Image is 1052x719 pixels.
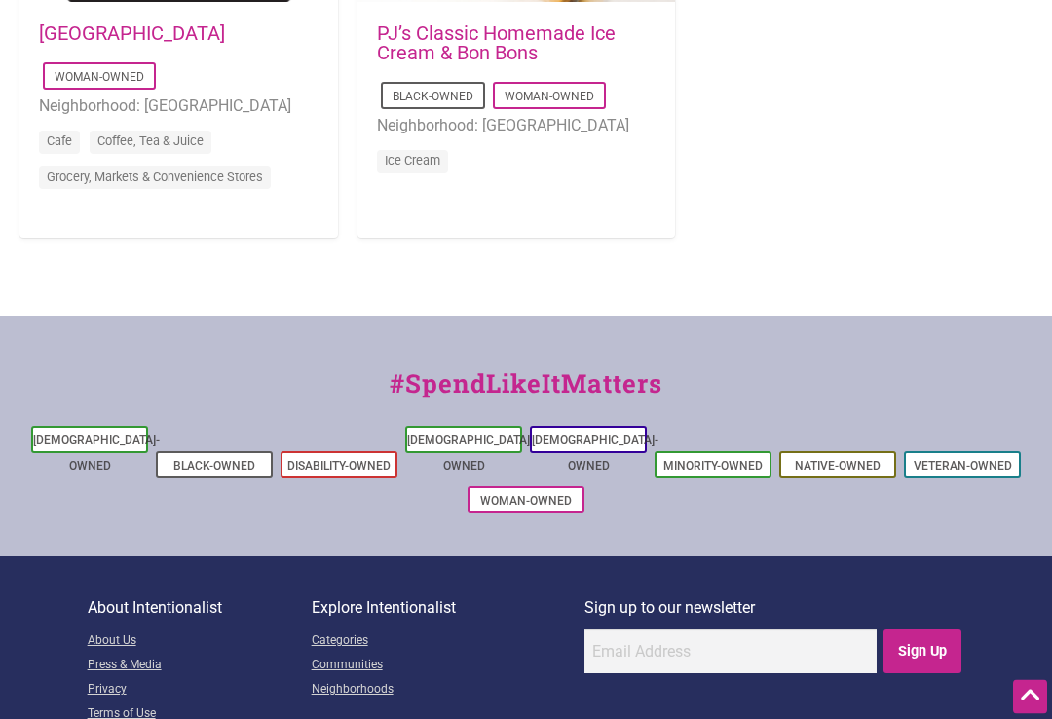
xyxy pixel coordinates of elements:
a: Grocery, Markets & Convenience Stores [47,170,263,185]
a: Woman-Owned [505,91,594,104]
a: Privacy [88,679,312,703]
input: Sign Up [883,630,962,674]
a: Minority-Owned [663,460,763,473]
a: About Us [88,630,312,655]
a: PJ’s Classic Homemade Ice Cream & Bon Bons [377,22,616,65]
a: Veteran-Owned [914,460,1012,473]
a: Categories [312,630,584,655]
a: Coffee, Tea & Juice [97,134,204,149]
div: Scroll Back to Top [1013,680,1047,714]
a: Neighborhoods [312,679,584,703]
a: Disability-Owned [287,460,391,473]
p: Explore Intentionalist [312,596,584,622]
input: Email Address [584,630,877,674]
p: Sign up to our newsletter [584,596,965,622]
a: Black-Owned [173,460,255,473]
a: Woman-Owned [480,495,572,509]
a: [DEMOGRAPHIC_DATA]-Owned [33,435,160,473]
a: Native-Owned [795,460,881,473]
a: Black-Owned [393,91,473,104]
a: Press & Media [88,655,312,679]
li: Neighborhood: [GEOGRAPHIC_DATA] [377,114,657,139]
a: Communities [312,655,584,679]
a: Woman-Owned [55,71,144,85]
a: [DEMOGRAPHIC_DATA]-Owned [407,435,534,473]
a: Cafe [47,134,72,149]
a: [DEMOGRAPHIC_DATA]-Owned [532,435,658,473]
p: About Intentionalist [88,596,312,622]
a: [GEOGRAPHIC_DATA] [39,22,225,46]
a: Ice Cream [385,154,440,169]
li: Neighborhood: [GEOGRAPHIC_DATA] [39,95,319,120]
